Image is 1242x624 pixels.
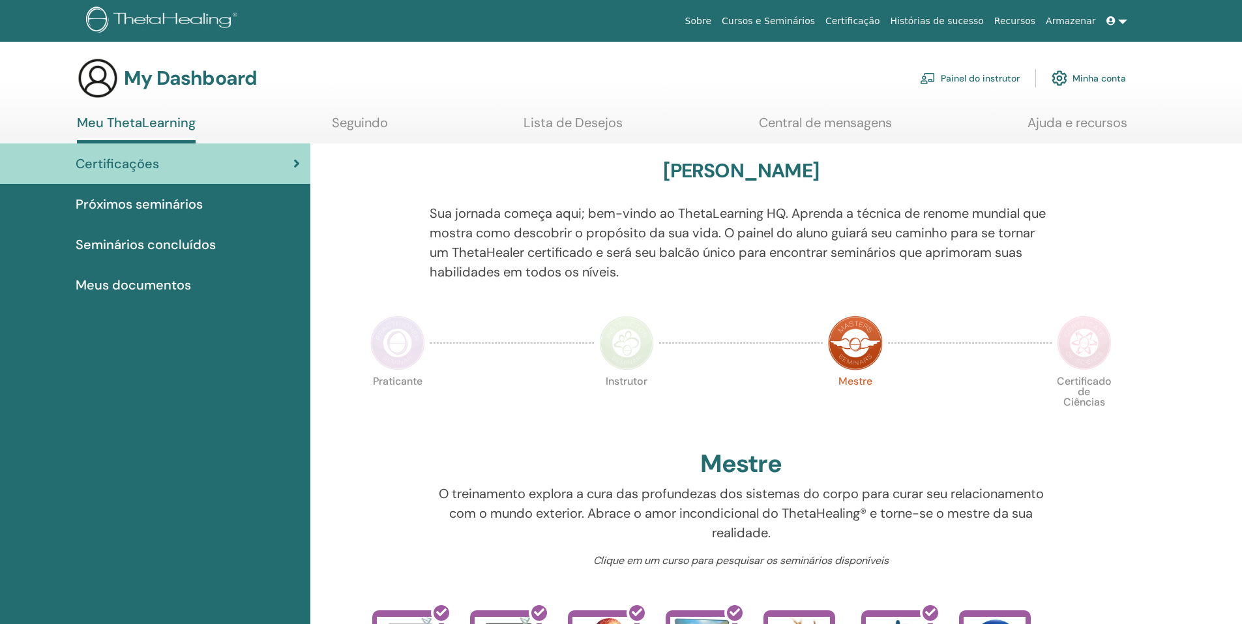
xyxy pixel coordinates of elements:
[332,115,388,140] a: Seguindo
[370,376,425,431] p: Praticante
[76,194,203,214] span: Próximos seminários
[76,235,216,254] span: Seminários concluídos
[1041,9,1101,33] a: Armazenar
[77,115,196,143] a: Meu ThetaLearning
[430,484,1052,542] p: O treinamento explora a cura das profundezas dos sistemas do corpo para curar seu relacionamento ...
[1052,67,1067,89] img: cog.svg
[920,64,1020,93] a: Painel do instrutor
[1052,64,1126,93] a: Minha conta
[370,316,425,370] img: Practitioner
[680,9,717,33] a: Sobre
[1028,115,1127,140] a: Ajuda e recursos
[76,154,159,173] span: Certificações
[663,159,819,183] h3: [PERSON_NAME]
[759,115,892,140] a: Central de mensagens
[77,57,119,99] img: generic-user-icon.jpg
[430,203,1052,282] p: Sua jornada começa aqui; bem-vindo ao ThetaLearning HQ. Aprenda a técnica de renome mundial que m...
[828,376,883,431] p: Mestre
[700,449,782,479] h2: Mestre
[86,7,242,36] img: logo.png
[920,72,936,84] img: chalkboard-teacher.svg
[599,376,654,431] p: Instrutor
[124,67,257,90] h3: My Dashboard
[717,9,820,33] a: Cursos e Seminários
[1057,316,1112,370] img: Certificate of Science
[885,9,989,33] a: Histórias de sucesso
[76,275,191,295] span: Meus documentos
[599,316,654,370] img: Instructor
[430,553,1052,569] p: Clique em um curso para pesquisar os seminários disponíveis
[524,115,623,140] a: Lista de Desejos
[820,9,885,33] a: Certificação
[1057,376,1112,431] p: Certificado de Ciências
[828,316,883,370] img: Master
[989,9,1041,33] a: Recursos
